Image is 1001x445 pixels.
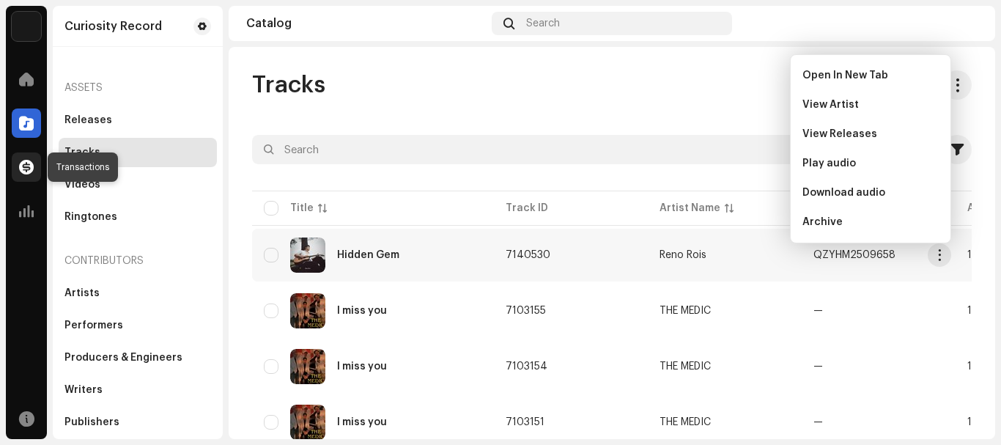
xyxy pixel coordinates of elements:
div: THE MEDIC [660,306,711,316]
div: Tracks [64,147,100,158]
img: de0d2825-999c-4937-b35a-9adca56ee094 [12,12,41,41]
div: QZYHM2509658 [813,250,895,260]
div: THE MEDIC [660,417,711,427]
span: View Artist [802,99,859,111]
div: THE MEDIC [660,361,711,372]
div: I miss you [337,361,387,372]
img: 40ef7988-b5ec-4718-8d7b-0fb6cd1345ed [290,405,325,440]
div: Curiosity Record [64,21,162,32]
span: THE MEDIC [660,361,790,372]
span: 7103151 [506,417,544,427]
img: 7d1d87e5-074a-4400-87dd-631854d7907a [290,238,325,273]
re-m-nav-item: Artists [59,279,217,308]
div: — [813,417,823,427]
img: 40ef7988-b5ec-4718-8d7b-0fb6cd1345ed [290,349,325,384]
re-m-nav-item: Videos [59,170,217,199]
span: 7140530 [506,250,550,260]
div: Releases [64,114,112,126]
div: Producers & Engineers [64,352,182,364]
span: 7103155 [506,306,546,316]
span: 7103154 [506,361,547,372]
span: Tracks [252,70,325,100]
span: View Releases [802,128,877,140]
input: Search [252,135,819,164]
div: I miss you [337,306,387,316]
span: Archive [802,216,843,228]
span: Open In New Tab [802,70,888,81]
re-a-nav-header: Contributors [59,243,217,279]
div: Performers [64,320,123,331]
div: — [813,306,823,316]
re-m-nav-item: Producers & Engineers [59,343,217,372]
re-m-nav-item: Publishers [59,408,217,437]
span: THE MEDIC [660,417,790,427]
div: — [813,361,823,372]
div: Reno Rois [660,250,706,260]
re-m-nav-item: Writers [59,375,217,405]
span: Search [526,18,560,29]
span: Download audio [802,187,885,199]
span: Reno Rois [660,250,790,260]
div: Publishers [64,416,119,428]
re-a-nav-header: Assets [59,70,217,106]
re-m-nav-item: Performers [59,311,217,340]
div: I miss you [337,417,387,427]
span: THE MEDIC [660,306,790,316]
img: 80daa221-f2c0-4df1-a529-9d7e70fbf4ae [954,12,978,35]
div: Hidden Gem [337,250,399,260]
div: Artists [64,287,100,299]
re-m-nav-item: Tracks [59,138,217,167]
div: Artist Name [660,201,720,216]
div: Title [290,201,314,216]
re-m-nav-item: Releases [59,106,217,135]
div: Videos [64,179,100,191]
div: Catalog [246,18,486,29]
img: 40ef7988-b5ec-4718-8d7b-0fb6cd1345ed [290,293,325,328]
div: Ringtones [64,211,117,223]
span: Play audio [802,158,856,169]
re-m-nav-item: Ringtones [59,202,217,232]
div: Writers [64,384,103,396]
